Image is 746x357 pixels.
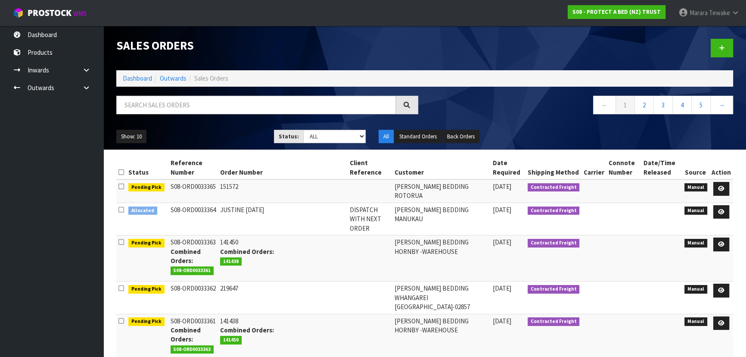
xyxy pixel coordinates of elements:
td: [PERSON_NAME] BEDDING MANUKAU [392,203,491,235]
td: 151572 [218,179,348,203]
th: Date/Time Released [641,156,682,179]
a: → [710,96,733,114]
a: 5 [691,96,711,114]
th: Source [682,156,709,179]
span: Contracted Freight [528,207,580,215]
span: [DATE] [493,238,511,246]
span: Pending Pick [128,239,165,247]
h1: Sales Orders [116,39,418,52]
th: Action [709,156,733,179]
td: [PERSON_NAME] BEDDING HORNBY -WAREHOUSE [392,235,491,282]
span: S08-ORD0033363 [171,345,214,354]
nav: Page navigation [431,96,733,117]
span: Manual [684,239,707,247]
span: Contracted Freight [528,317,580,326]
span: 141450 [220,336,242,344]
span: Pending Pick [128,317,165,326]
span: S08-ORD0033361 [171,266,214,275]
span: Manual [684,317,707,326]
span: Pending Pick [128,183,165,192]
img: cube-alt.png [13,7,24,18]
td: 141450 [218,235,348,282]
button: Standard Orders [395,130,441,144]
span: Manual [684,183,707,192]
span: Contracted Freight [528,183,580,192]
span: Pending Pick [128,285,165,294]
th: Date Required [491,156,525,179]
td: DISPATCH WITH NEXT ORDER [348,203,392,235]
a: 3 [653,96,673,114]
td: S08-ORD0033364 [168,203,218,235]
span: 141438 [220,257,242,266]
a: ← [593,96,616,114]
strong: Combined Orders: [171,247,201,265]
a: Outwards [160,74,186,82]
small: WMS [73,9,87,18]
td: 219647 [218,282,348,314]
th: Customer [392,156,491,179]
button: Back Orders [442,130,479,144]
strong: Combined Orders: [220,247,274,256]
strong: Combined Orders: [171,326,201,343]
span: [DATE] [493,206,511,214]
th: Reference Number [168,156,218,179]
input: Search sales orders [116,96,396,114]
td: S08-ORD0033362 [168,282,218,314]
a: 2 [634,96,654,114]
a: 1 [615,96,635,114]
span: [DATE] [493,284,511,292]
span: Marara [690,9,708,17]
td: [PERSON_NAME] BEDDING ROTORUA [392,179,491,203]
span: Sales Orders [194,74,228,82]
th: Connote Number [606,156,641,179]
span: Contracted Freight [528,239,580,247]
strong: Combined Orders: [220,326,274,334]
strong: S08 - PROTECT A BED (NZ) TRUST [572,8,661,16]
span: [DATE] [493,182,511,191]
span: Tewake [709,9,730,17]
th: Client Reference [348,156,392,179]
span: ProStock [28,7,71,19]
th: Status [126,156,168,179]
a: S08 - PROTECT A BED (NZ) TRUST [568,5,665,19]
a: 4 [672,96,692,114]
button: All [379,130,394,144]
span: Contracted Freight [528,285,580,294]
strong: Status: [279,133,299,140]
button: Show: 10 [116,130,146,144]
span: [DATE] [493,317,511,325]
td: S08-ORD0033365 [168,179,218,203]
span: Allocated [128,207,157,215]
span: Manual [684,207,707,215]
th: Order Number [218,156,348,179]
span: Manual [684,285,707,294]
a: Dashboard [123,74,152,82]
td: S08-ORD0033363 [168,235,218,282]
td: JUSTINE [DATE] [218,203,348,235]
th: Shipping Method [525,156,582,179]
td: [PERSON_NAME] BEDDING WHANGAREI [GEOGRAPHIC_DATA]-02857 [392,282,491,314]
th: Carrier [581,156,606,179]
